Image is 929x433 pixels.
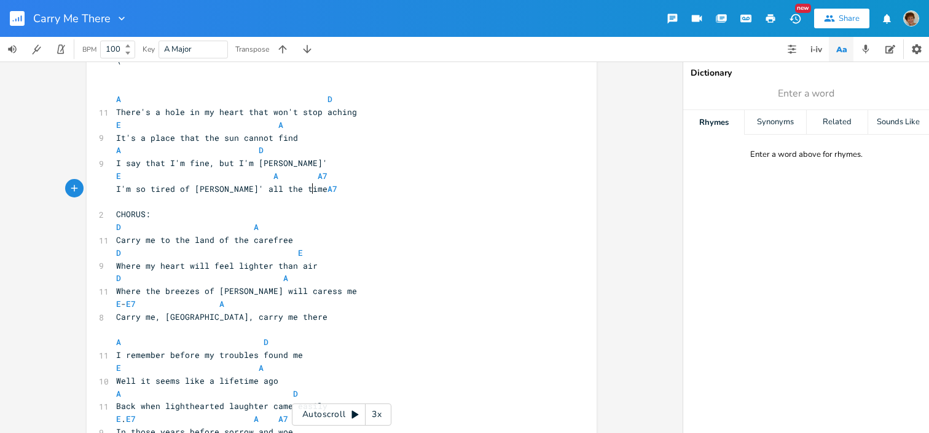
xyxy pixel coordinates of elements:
button: Share [814,9,869,28]
span: It's a place that the sun cannot find [116,132,298,143]
span: E7 [126,298,136,309]
span: E [116,298,121,309]
span: E [116,170,121,181]
span: Where the breezes of [PERSON_NAME] will caress me [116,285,357,296]
span: There's a hole in my heart that won't stop aching [116,106,357,117]
span: A [116,145,121,156]
span: A [278,119,283,130]
div: 3x [366,403,388,426]
span: A [259,362,264,373]
div: Dictionary [691,69,922,77]
div: Sounds Like [868,110,929,135]
span: A7 [278,413,288,424]
span: E [116,413,121,424]
span: Enter a word [778,87,834,101]
span: D [264,336,269,348]
span: D [259,145,264,156]
span: Where my heart will feel lighter than air [116,260,318,271]
span: A [116,388,121,399]
span: A [273,170,278,181]
span: \ [116,55,121,66]
span: A [116,93,121,105]
span: A [116,336,121,348]
div: New [795,4,811,13]
span: A [254,221,259,232]
span: E [298,247,303,258]
span: D [116,247,121,258]
span: Well it seems like a lifetime ago [116,375,278,386]
span: D [327,93,332,105]
span: E7 [126,413,136,424]
div: Enter a word above for rhymes. [750,149,863,160]
div: BPM [82,46,96,53]
img: scohenmusic [903,10,919,26]
span: E [116,119,121,130]
div: Rhymes [683,110,744,135]
span: D [116,221,121,232]
span: Carry me, [GEOGRAPHIC_DATA], carry me there [116,311,327,322]
span: I say that I'm fine, but I'm [PERSON_NAME]' [116,157,327,169]
span: D [293,388,298,399]
span: I remember before my troubles found me [116,349,303,360]
span: . [116,413,288,424]
span: CHORUS: [116,209,151,220]
span: Carry Me There [33,13,111,24]
span: A Major [164,44,192,55]
button: New [783,7,807,30]
span: Carry me to the land of the carefree [116,234,293,245]
span: - [116,298,224,309]
span: Back when lighthearted laughter came easily [116,400,327,411]
span: A [254,413,259,424]
div: Synonyms [745,110,806,135]
span: A [283,272,288,284]
span: D [116,272,121,284]
span: A7 [318,170,327,181]
span: A [219,298,224,309]
span: I'm so tired of [PERSON_NAME]' all the time [116,183,337,194]
div: Key [143,46,155,53]
div: Related [807,110,868,135]
span: E [116,362,121,373]
span: A7 [327,183,337,194]
div: Share [839,13,860,24]
div: Transpose [235,46,269,53]
div: Autoscroll [292,403,391,426]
